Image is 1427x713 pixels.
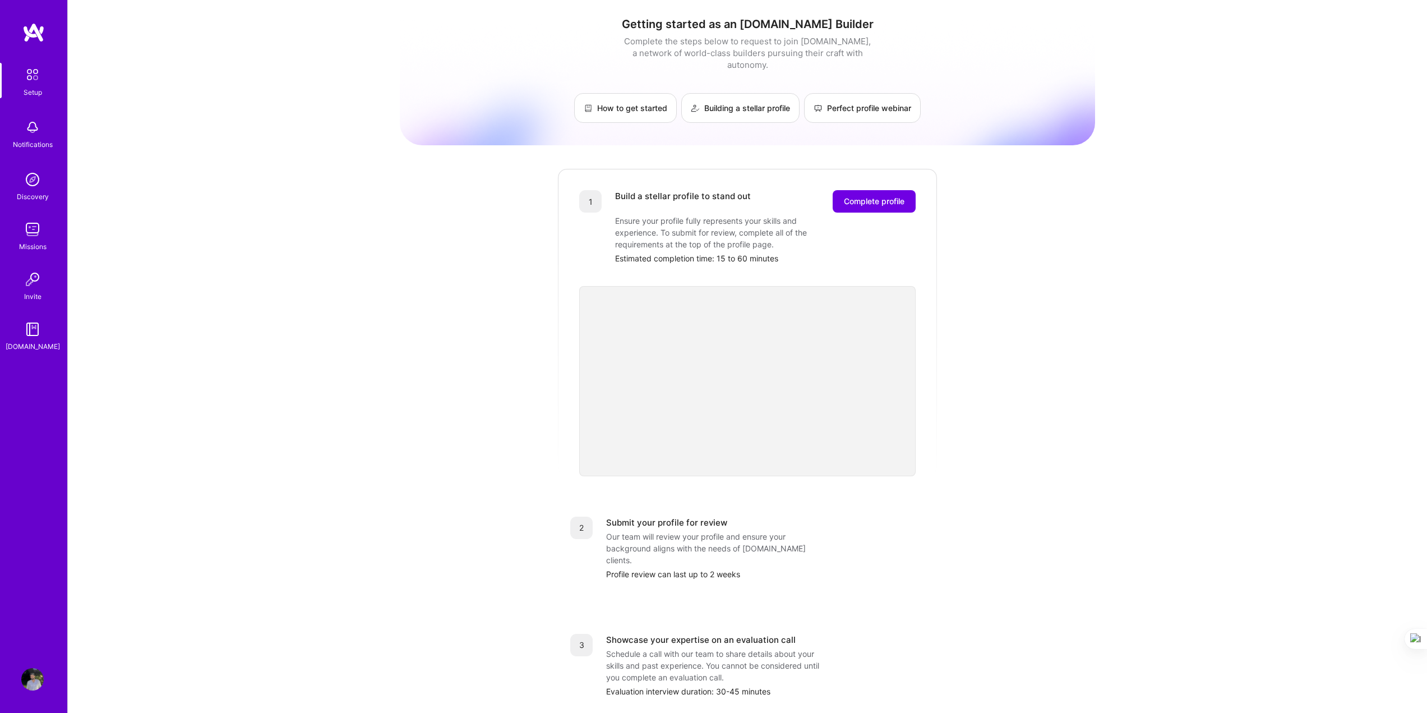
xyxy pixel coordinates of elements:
[615,190,751,213] div: Build a stellar profile to stand out
[19,241,47,252] div: Missions
[579,286,916,476] iframe: video
[13,139,53,150] div: Notifications
[804,93,921,123] a: Perfect profile webinar
[570,634,593,656] div: 3
[24,86,42,98] div: Setup
[21,116,44,139] img: bell
[833,190,916,213] button: Complete profile
[574,93,677,123] a: How to get started
[584,104,593,113] img: How to get started
[22,22,45,43] img: logo
[621,35,874,71] div: Complete the steps below to request to join [DOMAIN_NAME], a network of world-class builders purs...
[681,93,800,123] a: Building a stellar profile
[24,291,41,302] div: Invite
[606,531,830,566] div: Our team will review your profile and ensure your background aligns with the needs of [DOMAIN_NAM...
[814,104,823,113] img: Perfect profile webinar
[21,63,44,86] img: setup
[400,17,1095,31] h1: Getting started as an [DOMAIN_NAME] Builder
[21,668,44,691] img: User Avatar
[606,634,796,646] div: Showcase your expertise on an evaluation call
[21,318,44,341] img: guide book
[615,215,839,250] div: Ensure your profile fully represents your skills and experience. To submit for review, complete a...
[21,168,44,191] img: discovery
[606,517,727,528] div: Submit your profile for review
[579,190,602,213] div: 1
[606,648,830,683] div: Schedule a call with our team to share details about your skills and past experience. You cannot ...
[691,104,700,113] img: Building a stellar profile
[21,268,44,291] img: Invite
[606,686,925,697] div: Evaluation interview duration: 30-45 minutes
[6,341,60,352] div: [DOMAIN_NAME]
[21,218,44,241] img: teamwork
[17,191,49,203] div: Discovery
[615,252,916,264] div: Estimated completion time: 15 to 60 minutes
[844,196,904,207] span: Complete profile
[19,668,47,691] a: User Avatar
[570,517,593,539] div: 2
[606,568,925,580] div: Profile review can last up to 2 weeks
